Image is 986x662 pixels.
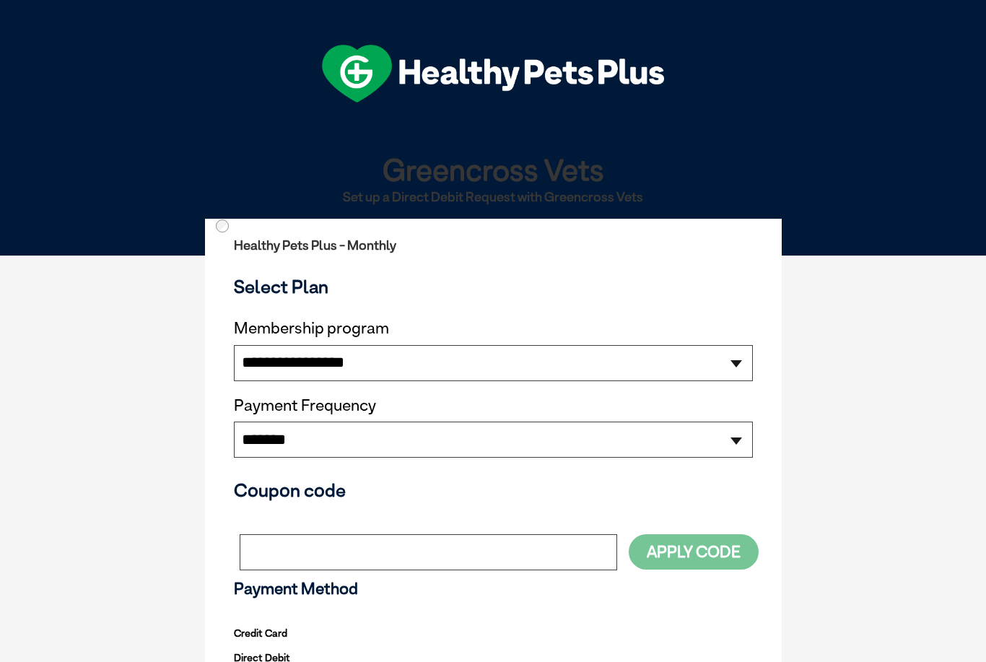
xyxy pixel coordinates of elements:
img: hpp-logo-landscape-green-white.png [322,45,664,103]
h1: Greencross Vets [211,153,776,186]
label: Payment Frequency [234,396,376,415]
h2: Set up a Direct Debit Request with Greencross Vets [211,190,776,204]
h2: Healthy Pets Plus - Monthly [234,238,753,253]
label: Membership program [234,319,753,338]
h3: Payment Method [234,580,753,598]
h3: Coupon code [234,479,753,501]
label: Credit Card [234,624,287,643]
button: Apply Code [629,534,759,570]
h3: Select Plan [234,276,753,297]
input: Direct Debit [216,219,229,232]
